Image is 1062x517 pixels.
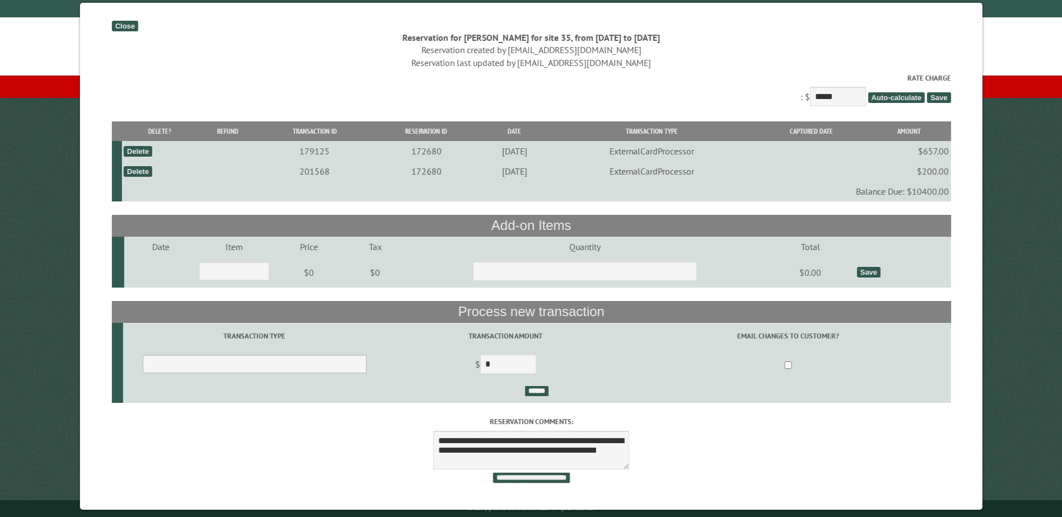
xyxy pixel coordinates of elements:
[548,121,755,141] th: Transaction Type
[548,161,755,181] td: ExternalCardProcessor
[124,237,198,257] td: Date
[480,141,548,161] td: [DATE]
[627,331,949,341] label: Email changes to customer?
[111,73,951,83] label: Rate Charge
[857,267,880,278] div: Save
[123,166,152,177] div: Delete
[868,92,925,103] span: Auto-calculate
[468,505,595,512] small: © Campground Commander LLC. All rights reserved.
[121,121,197,141] th: Delete?
[867,141,951,161] td: $657.00
[480,121,548,141] th: Date
[387,331,623,341] label: Transaction Amount
[386,350,625,381] td: $
[271,257,347,288] td: $0
[121,181,951,201] td: Balance Due: $10400.00
[258,141,372,161] td: 179125
[111,215,951,236] th: Add-on Items
[372,121,481,141] th: Reservation ID
[271,237,347,257] td: Price
[755,121,867,141] th: Captured Date
[111,73,951,109] div: : $
[766,237,855,257] td: Total
[404,237,766,257] td: Quantity
[867,161,951,181] td: $200.00
[124,331,384,341] label: Transaction Type
[258,121,372,141] th: Transaction ID
[111,31,951,44] div: Reservation for [PERSON_NAME] for site 35, from [DATE] to [DATE]
[766,257,855,288] td: $0.00
[372,161,481,181] td: 172680
[346,257,404,288] td: $0
[372,141,481,161] td: 172680
[111,301,951,322] th: Process new transaction
[258,161,372,181] td: 201568
[867,121,951,141] th: Amount
[111,416,951,427] label: Reservation comments:
[111,57,951,69] div: Reservation last updated by [EMAIL_ADDRESS][DOMAIN_NAME]
[123,146,152,157] div: Delete
[346,237,404,257] td: Tax
[548,141,755,161] td: ExternalCardProcessor
[111,44,951,56] div: Reservation created by [EMAIL_ADDRESS][DOMAIN_NAME]
[111,21,138,31] div: Close
[480,161,548,181] td: [DATE]
[197,121,257,141] th: Refund
[198,237,271,257] td: Item
[927,92,950,103] span: Save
